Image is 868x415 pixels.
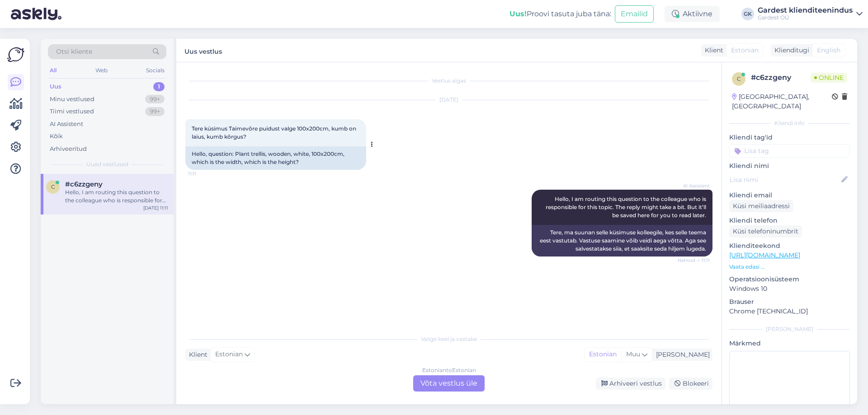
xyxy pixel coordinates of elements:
[730,175,840,185] input: Lisa nimi
[51,183,55,190] span: c
[758,7,863,21] a: Gardest klienditeenindusGardest OÜ
[676,257,710,264] span: Nähtud ✓ 11:11
[729,241,850,251] p: Klienditeekond
[185,146,366,170] div: Hello, question: Plant trellis, wooden, white, 100x200cm, which is the width, which is the height?
[729,133,850,142] p: Kliendi tag'id
[701,46,723,55] div: Klient
[729,307,850,316] p: Chrome [TECHNICAL_ID]
[50,95,94,104] div: Minu vestlused
[143,205,168,211] div: [DATE] 11:11
[729,119,850,127] div: Kliendi info
[153,82,165,91] div: 1
[509,9,527,18] b: Uus!
[729,161,850,171] p: Kliendi nimi
[731,46,759,55] span: Estonian
[758,7,853,14] div: Gardest klienditeenindus
[729,200,793,212] div: Küsi meiliaadressi
[86,160,128,168] span: Uued vestlused
[729,191,850,200] p: Kliendi email
[94,65,109,76] div: Web
[729,144,850,158] input: Lisa tag
[729,297,850,307] p: Brauser
[50,120,83,129] div: AI Assistent
[185,350,208,359] div: Klient
[65,180,103,188] span: #c6zzgeny
[185,335,712,343] div: Valige keel ja vastake
[185,77,712,85] div: Vestlus algas
[729,284,850,294] p: Windows 10
[145,95,165,104] div: 99+
[732,92,832,111] div: [GEOGRAPHIC_DATA], [GEOGRAPHIC_DATA]
[50,82,61,91] div: Uus
[665,6,720,22] div: Aktiivne
[729,339,850,348] p: Märkmed
[215,350,243,359] span: Estonian
[65,188,168,205] div: Hello, I am routing this question to the colleague who is responsible for this topic. The reply m...
[615,5,654,23] button: Emailid
[811,73,847,83] span: Online
[7,46,24,63] img: Askly Logo
[413,375,485,392] div: Võta vestlus üle
[737,75,741,82] span: c
[751,72,811,83] div: # c6zzgeny
[729,263,850,271] p: Vaata edasi ...
[669,378,712,390] div: Blokeeri
[676,182,710,189] span: AI Assistent
[729,275,850,284] p: Operatsioonisüsteem
[729,225,802,238] div: Küsi telefoninumbrit
[50,107,94,116] div: Tiimi vestlused
[422,366,476,374] div: Estonian to Estonian
[145,107,165,116] div: 99+
[626,350,640,358] span: Muu
[729,216,850,225] p: Kliendi telefon
[758,14,853,21] div: Gardest OÜ
[585,348,621,361] div: Estonian
[596,378,665,390] div: Arhiveeri vestlus
[532,225,712,256] div: Tere, ma suunan selle küsimuse kolleegile, kes selle teema eest vastutab. Vastuse saamine võib ve...
[771,46,809,55] div: Klienditugi
[817,46,840,55] span: English
[729,251,800,259] a: [URL][DOMAIN_NAME]
[192,125,358,140] span: Tere küsimus Taimevõre puidust valge 100x200cm, kumb on laius, kumb kõrgus?
[546,196,708,219] span: Hello, I am routing this question to the colleague who is responsible for this topic. The reply m...
[48,65,58,76] div: All
[50,132,63,141] div: Kõik
[184,44,222,56] label: Uus vestlus
[185,96,712,104] div: [DATE]
[741,8,754,20] div: GK
[50,145,87,154] div: Arhiveeritud
[188,170,222,177] span: 11:11
[729,325,850,333] div: [PERSON_NAME]
[144,65,166,76] div: Socials
[652,350,710,359] div: [PERSON_NAME]
[56,47,92,56] span: Otsi kliente
[509,9,611,19] div: Proovi tasuta juba täna:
